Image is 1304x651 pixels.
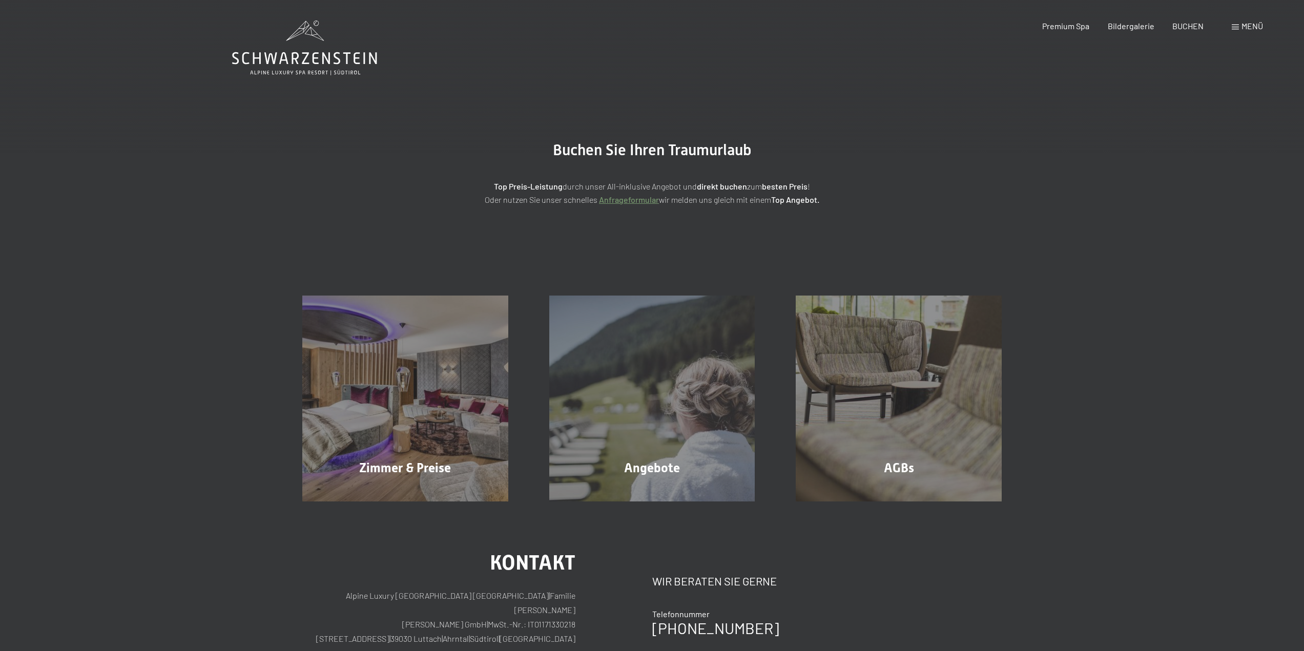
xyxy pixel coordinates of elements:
[359,460,451,475] span: Zimmer & Preise
[494,181,563,191] strong: Top Preis-Leistung
[652,619,779,637] a: [PHONE_NUMBER]
[282,296,529,501] a: Buchung Zimmer & Preise
[529,296,776,501] a: Buchung Angebote
[302,589,575,646] p: Alpine Luxury [GEOGRAPHIC_DATA] [GEOGRAPHIC_DATA] Familie [PERSON_NAME] [PERSON_NAME] GmbH MwSt.-...
[469,634,470,643] span: |
[442,634,443,643] span: |
[490,551,575,575] span: Kontakt
[599,195,659,204] a: Anfrageformular
[624,460,680,475] span: Angebote
[553,141,752,159] span: Buchen Sie Ihren Traumurlaub
[549,591,550,600] span: |
[1172,21,1204,31] a: BUCHEN
[884,460,914,475] span: AGBs
[762,181,808,191] strong: besten Preis
[1042,21,1089,31] a: Premium Spa
[499,634,500,643] span: |
[396,180,908,206] p: durch unser All-inklusive Angebot und zum ! Oder nutzen Sie unser schnelles wir melden uns gleich...
[771,195,819,204] strong: Top Angebot.
[1108,21,1154,31] a: Bildergalerie
[652,574,777,587] span: Wir beraten Sie gerne
[697,181,747,191] strong: direkt buchen
[1241,21,1263,31] span: Menü
[389,634,390,643] span: |
[652,609,710,619] span: Telefonnummer
[775,296,1022,501] a: Buchung AGBs
[487,619,488,629] span: |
